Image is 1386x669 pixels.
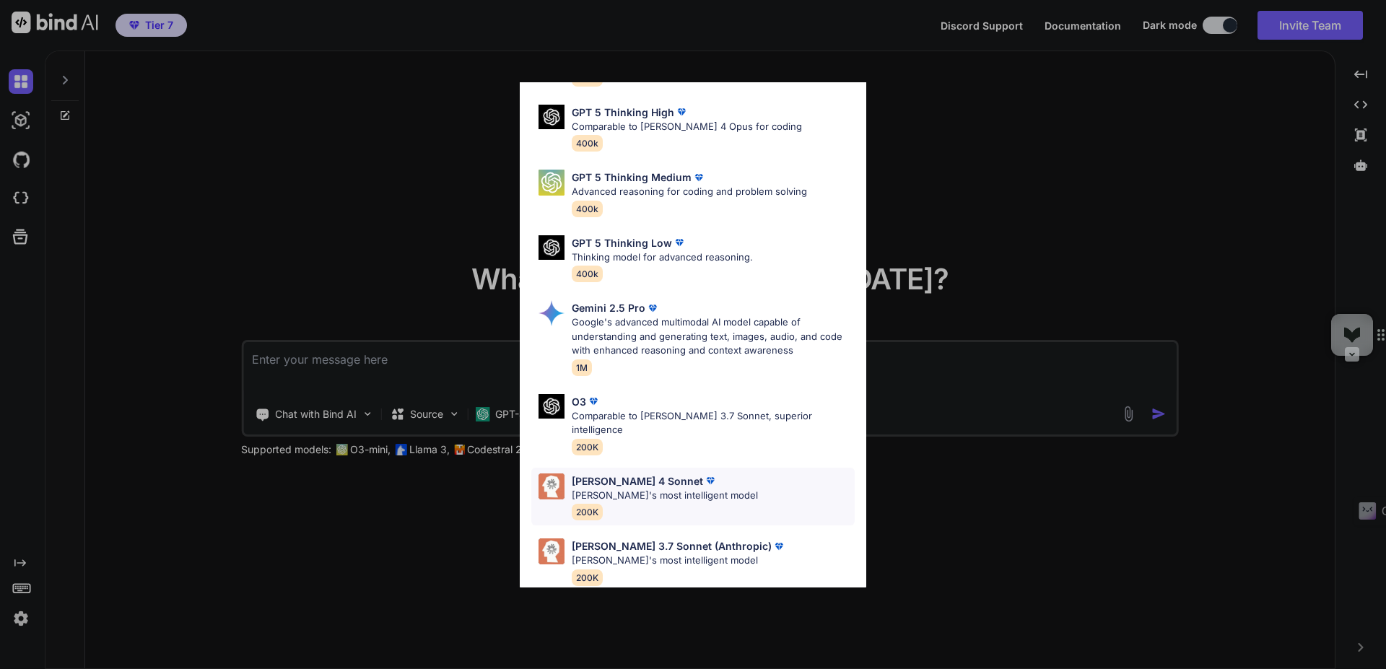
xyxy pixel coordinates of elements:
[572,105,674,120] p: GPT 5 Thinking High
[572,569,603,586] span: 200K
[572,135,603,152] span: 400k
[674,105,689,119] img: premium
[539,300,565,326] img: Pick Models
[572,409,855,437] p: Comparable to [PERSON_NAME] 3.7 Sonnet, superior intelligence
[572,439,603,455] span: 200K
[772,539,786,554] img: premium
[572,538,772,554] p: [PERSON_NAME] 3.7 Sonnet (Anthropic)
[572,359,592,376] span: 1M
[672,235,687,250] img: premium
[572,394,586,409] p: O3
[572,489,758,503] p: [PERSON_NAME]'s most intelligent model
[586,394,601,408] img: premium
[572,250,753,265] p: Thinking model for advanced reasoning.
[572,170,692,185] p: GPT 5 Thinking Medium
[539,105,565,130] img: Pick Models
[539,235,565,261] img: Pick Models
[539,170,565,196] img: Pick Models
[572,266,603,282] span: 400k
[572,235,672,250] p: GPT 5 Thinking Low
[572,504,603,520] span: 200K
[539,394,565,419] img: Pick Models
[539,473,565,499] img: Pick Models
[572,473,703,489] p: [PERSON_NAME] 4 Sonnet
[645,301,660,315] img: premium
[539,538,565,564] img: Pick Models
[572,201,603,217] span: 400k
[572,315,855,358] p: Google's advanced multimodal AI model capable of understanding and generating text, images, audio...
[572,300,645,315] p: Gemini 2.5 Pro
[572,120,802,134] p: Comparable to [PERSON_NAME] 4 Opus for coding
[703,473,718,488] img: premium
[572,185,807,199] p: Advanced reasoning for coding and problem solving
[692,170,706,185] img: premium
[572,554,786,568] p: [PERSON_NAME]'s most intelligent model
